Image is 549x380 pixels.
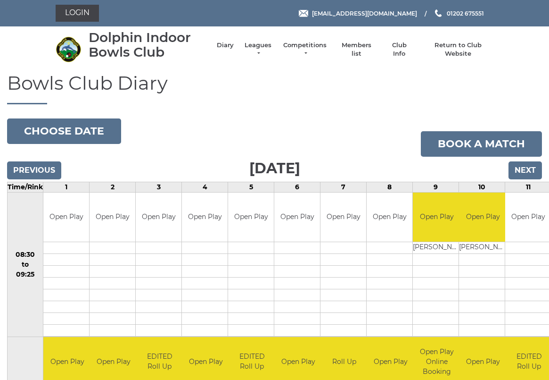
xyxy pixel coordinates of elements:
td: Open Play [320,193,366,242]
button: Choose date [7,118,121,144]
td: [PERSON_NAME] [459,242,507,254]
img: Email [299,10,308,17]
td: 08:30 to 09:25 [8,192,43,337]
a: Book a match [421,131,542,157]
td: [PERSON_NAME] [413,242,460,254]
td: Open Play [182,193,228,242]
td: 4 [182,182,228,192]
a: Members list [337,41,376,58]
a: Login [56,5,99,22]
td: 1 [43,182,90,192]
a: Return to Club Website [422,41,493,58]
td: Open Play [43,193,89,242]
td: 5 [228,182,274,192]
td: Open Play [459,193,507,242]
input: Next [508,161,542,179]
td: 2 [90,182,136,192]
td: 10 [459,182,505,192]
td: 3 [136,182,182,192]
td: 8 [367,182,413,192]
a: Leagues [243,41,273,58]
td: 7 [320,182,367,192]
td: 6 [274,182,320,192]
a: Competitions [282,41,328,58]
td: Open Play [228,193,274,242]
td: Open Play [413,193,460,242]
td: 9 [413,182,459,192]
td: Open Play [136,193,181,242]
a: Phone us 01202 675551 [434,9,484,18]
img: Dolphin Indoor Bowls Club [56,36,82,62]
a: Email [EMAIL_ADDRESS][DOMAIN_NAME] [299,9,417,18]
a: Club Info [385,41,413,58]
a: Diary [217,41,234,50]
input: Previous [7,161,61,179]
td: Open Play [90,193,135,242]
img: Phone us [435,9,442,17]
span: 01202 675551 [447,9,484,17]
h1: Bowls Club Diary [7,73,542,104]
td: Time/Rink [8,182,43,192]
span: [EMAIL_ADDRESS][DOMAIN_NAME] [312,9,417,17]
td: Open Play [274,193,320,242]
div: Dolphin Indoor Bowls Club [89,30,207,59]
td: Open Play [367,193,412,242]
